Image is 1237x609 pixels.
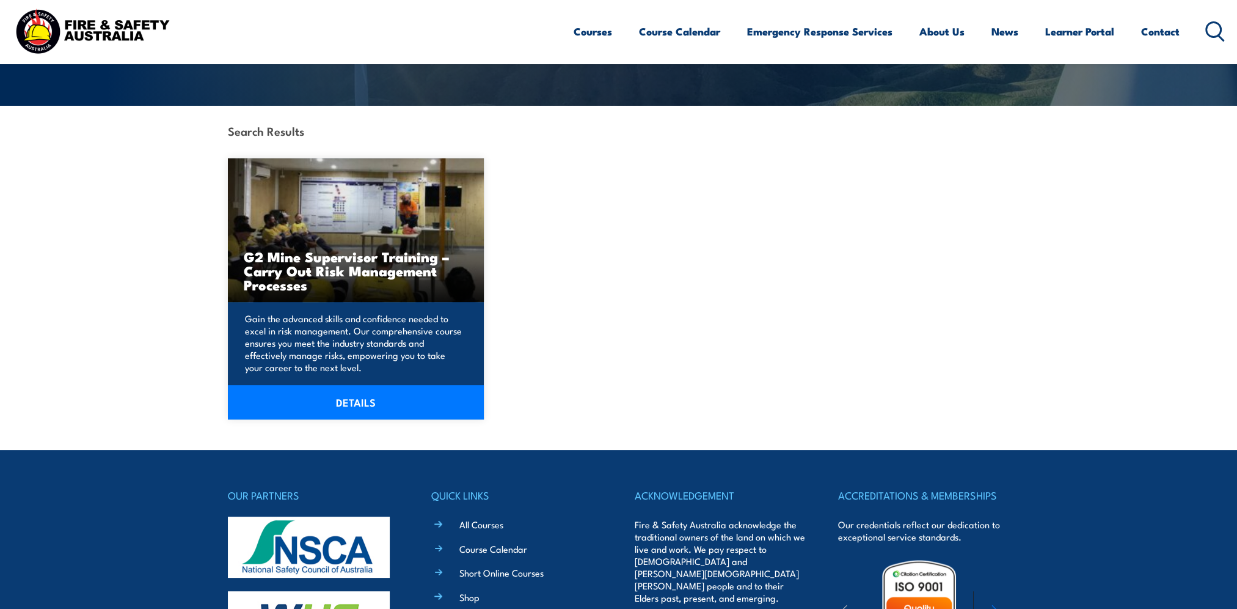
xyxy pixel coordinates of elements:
[574,15,612,48] a: Courses
[228,122,304,139] strong: Search Results
[1045,15,1114,48] a: Learner Portal
[459,591,480,603] a: Shop
[838,487,1009,504] h4: ACCREDITATIONS & MEMBERSHIPS
[919,15,965,48] a: About Us
[747,15,892,48] a: Emergency Response Services
[228,158,484,302] a: G2 Mine Supervisor Training – Carry Out Risk Management Processes
[459,542,527,555] a: Course Calendar
[639,15,720,48] a: Course Calendar
[459,566,544,579] a: Short Online Courses
[228,517,390,578] img: nsca-logo-footer
[228,385,484,419] a: DETAILS
[991,15,1018,48] a: News
[228,158,484,302] img: Standard 11 Generic Coal Mine Induction (Surface) TRAINING (1)
[635,487,806,504] h4: ACKNOWLEDGEMENT
[459,518,503,531] a: All Courses
[245,312,464,374] p: Gain the advanced skills and confidence needed to excel in risk management. Our comprehensive cou...
[244,249,469,292] h3: G2 Mine Supervisor Training – Carry Out Risk Management Processes
[228,487,399,504] h4: OUR PARTNERS
[838,519,1009,543] p: Our credentials reflect our dedication to exceptional service standards.
[431,487,602,504] h4: QUICK LINKS
[635,519,806,604] p: Fire & Safety Australia acknowledge the traditional owners of the land on which we live and work....
[1141,15,1180,48] a: Contact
